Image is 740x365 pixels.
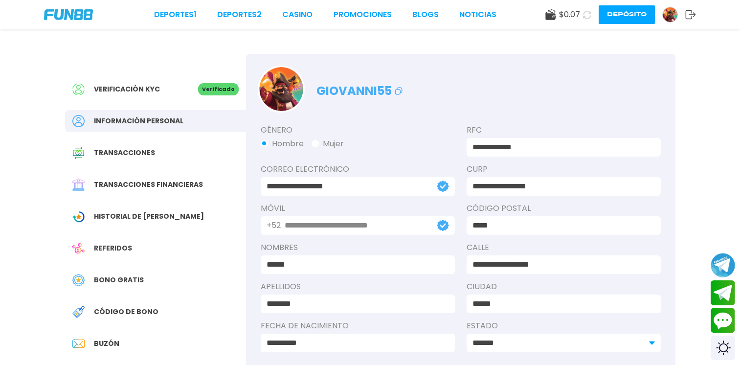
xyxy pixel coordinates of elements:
p: giovanni55 [316,77,404,100]
a: BLOGS [412,9,439,21]
span: Historial de [PERSON_NAME] [94,211,204,222]
label: Móvil [261,203,455,214]
img: Transaction History [72,147,85,159]
button: Depósito [599,5,655,24]
button: Join telegram channel [711,252,735,278]
a: Wagering TransactionHistorial de [PERSON_NAME] [65,205,246,228]
a: Deportes1 [154,9,197,21]
img: Referral [72,242,85,254]
label: CURP [467,163,661,175]
span: Referidos [94,243,132,253]
a: Promociones [334,9,392,21]
img: Company Logo [44,9,93,20]
label: Estado [467,320,661,332]
label: Calle [467,242,661,253]
img: Personal [72,115,85,127]
label: Género [261,124,455,136]
span: Buzón [94,339,119,349]
label: APELLIDOS [261,281,455,293]
button: Hombre [261,138,304,150]
img: Wagering Transaction [72,210,85,223]
button: Join telegram [711,280,735,306]
a: Free BonusBono Gratis [65,269,246,291]
span: Bono Gratis [94,275,144,285]
a: Financial TransactionTransacciones financieras [65,174,246,196]
a: PersonalInformación personal [65,110,246,132]
img: Avatar [663,7,677,22]
span: Verificación KYC [94,84,160,94]
label: Correo electrónico [261,163,455,175]
label: Fecha de Nacimiento [261,320,455,332]
img: Redeem Bonus [72,306,85,318]
a: Redeem BonusCódigo de bono [65,301,246,323]
span: Transacciones [94,148,155,158]
p: +52 [267,220,281,231]
a: NOTICIAS [459,9,496,21]
a: Transaction HistoryTransacciones [65,142,246,164]
img: Free Bonus [72,274,85,286]
img: Inbox [72,338,85,350]
a: ReferralReferidos [65,237,246,259]
span: Información personal [94,116,183,126]
label: Código Postal [467,203,661,214]
label: RFC [467,124,661,136]
label: Ciudad [467,281,661,293]
a: Avatar [662,7,685,23]
span: Código de bono [94,307,158,317]
span: Transacciones financieras [94,180,203,190]
img: Financial Transaction [72,179,85,191]
a: InboxBuzón [65,333,246,355]
span: $ 0.07 [559,9,580,21]
div: Switch theme [711,336,735,360]
a: Verificación KYCVerificado [65,78,246,100]
button: Mujer [312,138,344,150]
a: CASINO [282,9,313,21]
label: NOMBRES [261,242,455,253]
button: Contact customer service [711,308,735,333]
a: Deportes2 [217,9,262,21]
p: Verificado [198,83,239,95]
img: Avatar [259,67,303,111]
